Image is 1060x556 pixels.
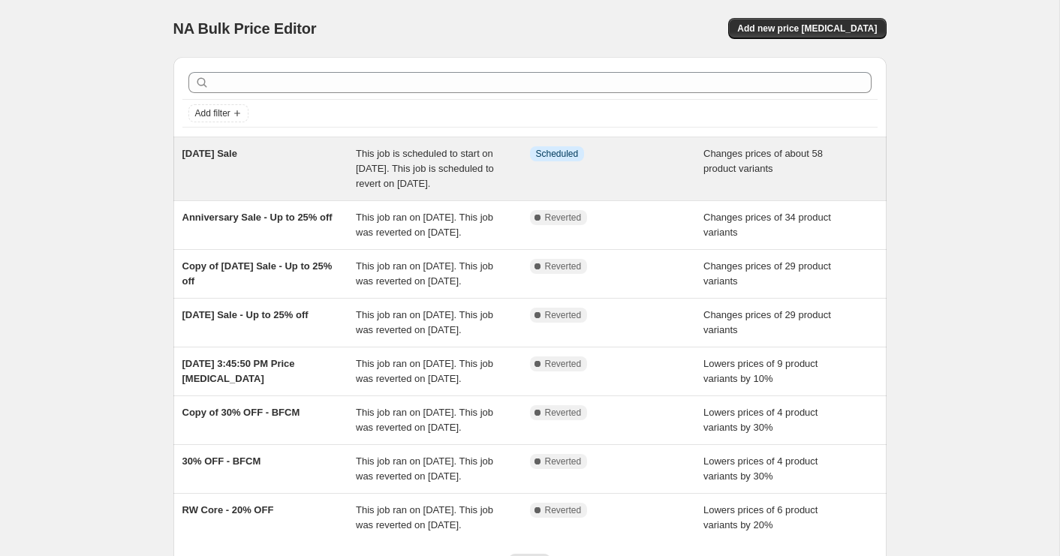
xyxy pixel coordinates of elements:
[545,504,582,516] span: Reverted
[182,407,300,418] span: Copy of 30% OFF - BFCM
[182,260,333,287] span: Copy of [DATE] Sale - Up to 25% off
[703,309,831,335] span: Changes prices of 29 product variants
[545,407,582,419] span: Reverted
[182,212,333,223] span: Anniversary Sale - Up to 25% off
[737,23,877,35] span: Add new price [MEDICAL_DATA]
[182,148,237,159] span: [DATE] Sale
[545,212,582,224] span: Reverted
[182,358,295,384] span: [DATE] 3:45:50 PM Price [MEDICAL_DATA]
[545,260,582,272] span: Reverted
[356,407,493,433] span: This job ran on [DATE]. This job was reverted on [DATE].
[703,212,831,238] span: Changes prices of 34 product variants
[703,358,818,384] span: Lowers prices of 9 product variants by 10%
[182,309,309,320] span: [DATE] Sale - Up to 25% off
[703,148,823,174] span: Changes prices of about 58 product variants
[545,309,582,321] span: Reverted
[356,260,493,287] span: This job ran on [DATE]. This job was reverted on [DATE].
[703,455,818,482] span: Lowers prices of 4 product variants by 30%
[188,104,248,122] button: Add filter
[703,260,831,287] span: Changes prices of 29 product variants
[728,18,886,39] button: Add new price [MEDICAL_DATA]
[195,107,230,119] span: Add filter
[356,504,493,530] span: This job ran on [DATE]. This job was reverted on [DATE].
[356,455,493,482] span: This job ran on [DATE]. This job was reverted on [DATE].
[545,358,582,370] span: Reverted
[356,148,494,189] span: This job is scheduled to start on [DATE]. This job is scheduled to revert on [DATE].
[356,358,493,384] span: This job ran on [DATE]. This job was reverted on [DATE].
[182,504,274,515] span: RW Core - 20% OFF
[703,407,818,433] span: Lowers prices of 4 product variants by 30%
[356,309,493,335] span: This job ran on [DATE]. This job was reverted on [DATE].
[703,504,818,530] span: Lowers prices of 6 product variants by 20%
[356,212,493,238] span: This job ran on [DATE]. This job was reverted on [DATE].
[536,148,579,160] span: Scheduled
[173,20,317,37] span: NA Bulk Price Editor
[545,455,582,467] span: Reverted
[182,455,261,467] span: 30% OFF - BFCM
